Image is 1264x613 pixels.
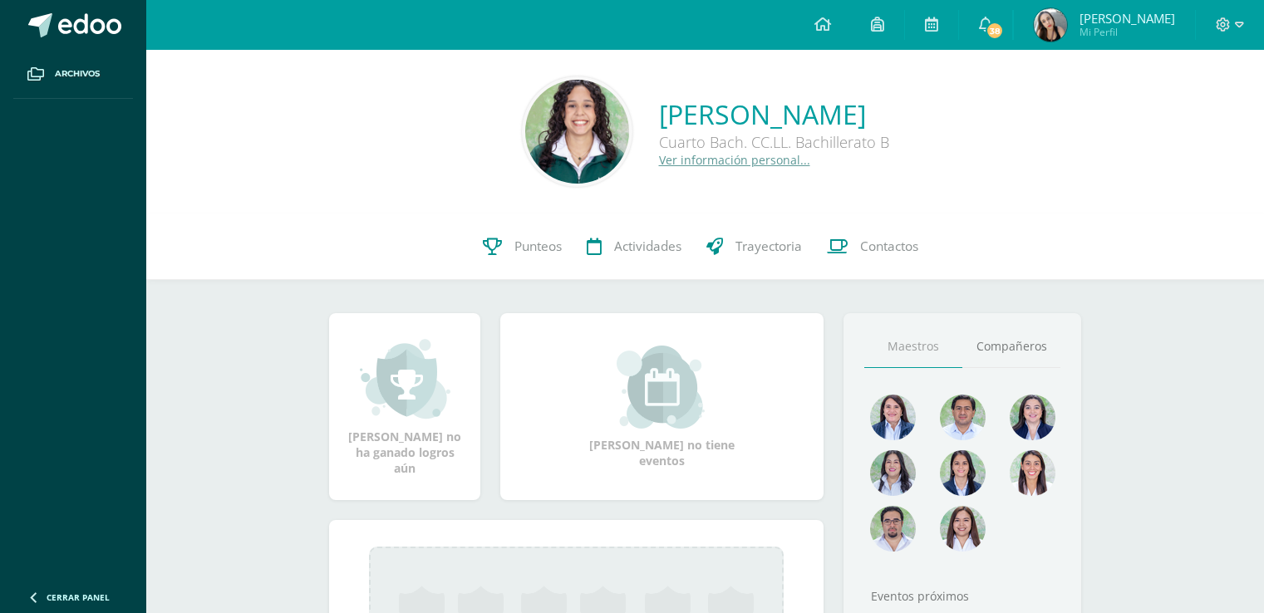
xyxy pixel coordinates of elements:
[1034,8,1067,42] img: 0d271ca833bfefe002d6927676b61406.png
[940,506,986,552] img: 1be4a43e63524e8157c558615cd4c825.png
[360,337,450,420] img: achievement_small.png
[13,50,133,99] a: Archivos
[574,213,694,280] a: Actividades
[614,238,681,255] span: Actividades
[870,450,916,496] img: 1934cc27df4ca65fd091d7882280e9dd.png
[55,67,100,81] span: Archivos
[1080,25,1175,39] span: Mi Perfil
[870,506,916,552] img: d7e1be39c7a5a7a89cfb5608a6c66141.png
[735,238,802,255] span: Trayectoria
[47,591,110,603] span: Cerrar panel
[579,346,745,468] div: [PERSON_NAME] no tiene eventos
[962,326,1060,368] a: Compañeros
[1010,450,1055,496] img: 38d188cc98c34aa903096de2d1c9671e.png
[659,152,810,168] a: Ver información personal...
[1080,10,1175,27] span: [PERSON_NAME]
[860,238,918,255] span: Contactos
[470,213,574,280] a: Punteos
[986,22,1004,40] span: 38
[694,213,814,280] a: Trayectoria
[659,96,889,132] a: [PERSON_NAME]
[864,326,962,368] a: Maestros
[514,238,562,255] span: Punteos
[659,132,889,152] div: Cuarto Bach. CC.LL. Bachillerato B
[940,395,986,440] img: 1e7bfa517bf798cc96a9d855bf172288.png
[864,588,1060,604] div: Eventos próximos
[346,337,464,476] div: [PERSON_NAME] no ha ganado logros aún
[1010,395,1055,440] img: 468d0cd9ecfcbce804e3ccd48d13f1ad.png
[870,395,916,440] img: 4477f7ca9110c21fc6bc39c35d56baaa.png
[814,213,931,280] a: Contactos
[525,80,629,184] img: c8c9c513f5ffe4d23841f6eb726ddfad.png
[940,450,986,496] img: d4e0c534ae446c0d00535d3bb96704e9.png
[617,346,707,429] img: event_small.png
